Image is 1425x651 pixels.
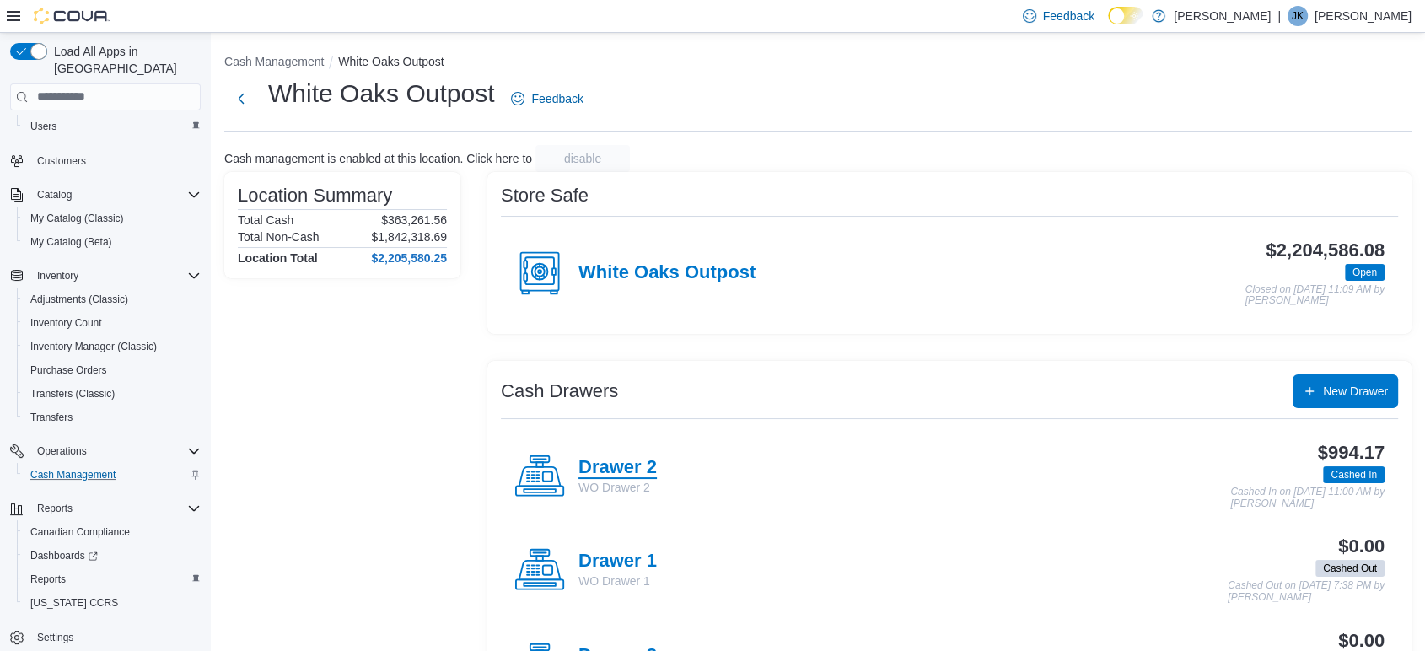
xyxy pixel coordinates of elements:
button: Transfers (Classic) [17,382,207,406]
input: Dark Mode [1108,7,1143,24]
a: Reports [24,569,73,589]
h4: White Oaks Outpost [578,262,756,284]
span: Reports [24,569,201,589]
a: Users [24,116,63,137]
span: Users [30,120,56,133]
p: Cashed In on [DATE] 11:00 AM by [PERSON_NAME] [1230,487,1385,509]
a: Transfers [24,407,79,428]
span: Open [1345,264,1385,281]
button: disable [535,145,630,172]
span: Purchase Orders [30,363,107,377]
span: Settings [30,627,201,648]
button: Inventory Manager (Classic) [17,335,207,358]
span: Cash Management [24,465,201,485]
h3: $994.17 [1318,443,1385,463]
a: Feedback [504,82,589,116]
h1: White Oaks Outpost [268,77,494,110]
button: Reports [3,497,207,520]
span: Load All Apps in [GEOGRAPHIC_DATA] [47,43,201,77]
span: Dark Mode [1108,24,1109,25]
span: Catalog [30,185,201,205]
span: Inventory Manager (Classic) [30,340,157,353]
span: My Catalog (Beta) [24,232,201,252]
nav: An example of EuiBreadcrumbs [224,53,1412,73]
span: Cashed Out [1315,560,1385,577]
a: Settings [30,627,80,648]
a: Transfers (Classic) [24,384,121,404]
a: Cash Management [24,465,122,485]
span: JK [1292,6,1304,26]
a: Customers [30,151,93,171]
span: Inventory [37,269,78,282]
span: Inventory [30,266,201,286]
span: Reports [30,498,201,519]
h4: Location Total [238,251,318,265]
a: Canadian Compliance [24,522,137,542]
img: Cova [34,8,110,24]
button: Inventory Count [17,311,207,335]
button: Users [17,115,207,138]
h3: Location Summary [238,186,392,206]
span: Washington CCRS [24,593,201,613]
span: Customers [37,154,86,168]
span: Open [1352,265,1377,280]
span: Inventory Manager (Classic) [24,336,201,357]
button: Cash Management [224,55,324,68]
h3: $0.00 [1338,631,1385,651]
button: Catalog [30,185,78,205]
a: Adjustments (Classic) [24,289,135,309]
p: [PERSON_NAME] [1174,6,1271,26]
span: Adjustments (Classic) [24,289,201,309]
a: Inventory Count [24,313,109,333]
p: Cash management is enabled at this location. Click here to [224,152,532,165]
span: Transfers [30,411,73,424]
a: [US_STATE] CCRS [24,593,125,613]
button: White Oaks Outpost [338,55,444,68]
button: Adjustments (Classic) [17,288,207,311]
button: Cash Management [17,463,207,487]
span: Customers [30,150,201,171]
button: Operations [3,439,207,463]
h6: Total Cash [238,213,293,227]
span: Dashboards [24,546,201,566]
span: Cashed In [1323,466,1385,483]
span: Transfers [24,407,201,428]
p: Closed on [DATE] 11:09 AM by [PERSON_NAME] [1245,284,1385,307]
span: Settings [37,631,73,644]
span: Cashed In [1331,467,1377,482]
h3: $0.00 [1338,536,1385,557]
span: disable [564,150,601,167]
p: WO Drawer 1 [578,573,657,589]
button: Catalog [3,183,207,207]
a: Inventory Manager (Classic) [24,336,164,357]
span: My Catalog (Classic) [24,208,201,229]
span: [US_STATE] CCRS [30,596,118,610]
button: My Catalog (Beta) [17,230,207,254]
button: [US_STATE] CCRS [17,591,207,615]
button: Reports [17,568,207,591]
button: Settings [3,625,207,649]
span: Feedback [1043,8,1094,24]
a: My Catalog (Beta) [24,232,119,252]
p: Cashed Out on [DATE] 7:38 PM by [PERSON_NAME] [1228,580,1385,603]
p: $363,261.56 [381,213,447,227]
button: Transfers [17,406,207,429]
span: New Drawer [1323,383,1388,400]
h6: Total Non-Cash [238,230,320,244]
span: Cashed Out [1323,561,1377,576]
span: Reports [30,573,66,586]
button: Purchase Orders [17,358,207,382]
span: Canadian Compliance [24,522,201,542]
h4: Drawer 2 [578,457,657,479]
button: Operations [30,441,94,461]
span: Purchase Orders [24,360,201,380]
span: Dashboards [30,549,98,562]
span: Inventory Count [30,316,102,330]
p: | [1277,6,1281,26]
span: Inventory Count [24,313,201,333]
span: Operations [37,444,87,458]
h3: Store Safe [501,186,589,206]
span: Adjustments (Classic) [30,293,128,306]
span: Users [24,116,201,137]
span: Reports [37,502,73,515]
